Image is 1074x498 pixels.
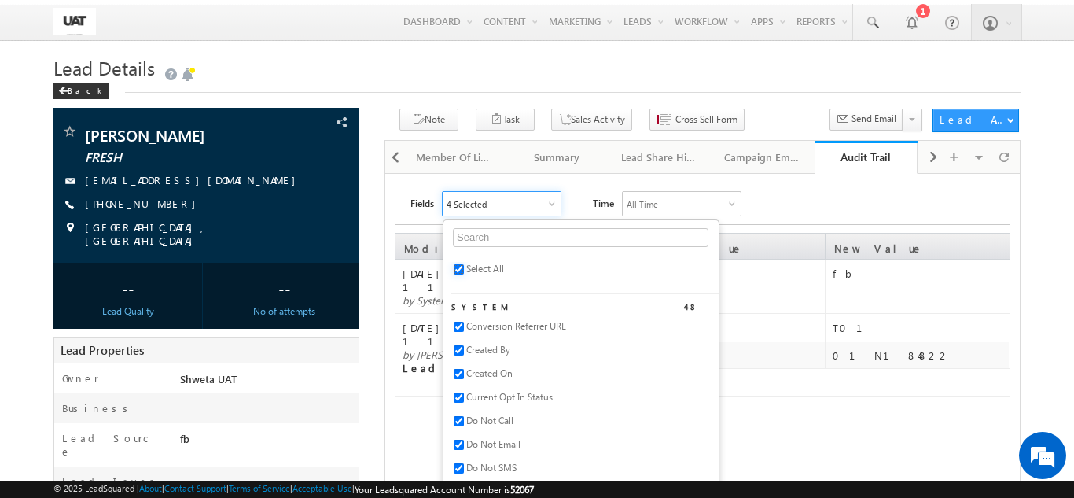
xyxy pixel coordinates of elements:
span: [PHONE_NUMBER] [85,197,204,212]
label: Business [62,401,134,415]
div: Modified [396,234,517,255]
div: 4 Selected [447,199,487,209]
span: Send Email [851,112,896,126]
div: - [648,321,824,334]
span: System [451,302,513,312]
li: Campaign Emails [712,141,815,172]
span: © 2025 LeadSquared | | | | | [53,483,534,496]
div: Member Of Lists [416,148,492,167]
span: Created On [466,367,513,379]
a: Content [478,4,543,39]
span: [DATE] 11:39 AM [403,267,506,293]
a: Member Of Lists [403,141,506,174]
div: Back [53,83,109,99]
button: Task [476,109,535,131]
div: 01N184822 [833,349,1009,362]
span: by System [403,293,449,307]
span: Current Opt In Status [466,391,553,403]
div: View Related Changes [525,376,1009,389]
span: [PERSON_NAME] [85,124,274,146]
em: Start Chat [214,386,285,408]
label: Lead Source [62,431,164,458]
div: New Value [826,234,1009,255]
a: Back [53,83,117,96]
span: Created By [466,344,510,356]
span: Do Not Call [466,415,513,426]
a: Reports [791,4,852,39]
a: [EMAIL_ADDRESS][DOMAIN_NAME] [85,173,303,186]
span: 52067 [510,484,534,496]
div: Lead Quality [57,305,197,317]
button: Cross Sell Form [649,109,745,131]
img: d_60004797649_company_0_60004797649 [27,83,66,103]
a: Lead Share History [609,141,712,174]
div: Audit Trail [826,149,906,164]
div: No of attempts [215,305,355,317]
div: Minimize live chat window [258,8,296,46]
a: Workflow [669,4,745,39]
input: Search [453,228,708,247]
span: by [PERSON_NAME] [403,348,495,361]
span: Cross Sell Form [675,113,737,127]
img: Custom Logo [53,8,96,35]
button: Sales Activity [551,109,632,131]
a: Campaign Emails [712,141,815,174]
div: Lead Share History [621,148,697,167]
div: Lead Actions [940,113,1006,127]
a: Audit Trail [815,141,918,174]
a: Dashboard [398,4,477,39]
a: Marketing [543,4,617,39]
span: Do Not Email [466,438,520,450]
a: Custom Logo [53,4,96,41]
div: All Time [627,199,658,209]
a: Summary [506,141,609,174]
span: Lead Created [403,361,509,374]
div: fb [176,431,359,453]
button: Lead Actions [932,109,1019,132]
div: Campaign Emails [724,148,800,167]
div: First Lead Source,Lead Source 1,Product Code,Quote ID [443,192,561,216]
span: [DATE] 11:38 AM [403,321,506,348]
div: T01 [833,321,1009,334]
textarea: Type your message and hit 'Enter' [20,146,287,373]
span: Lead Properties [61,342,144,358]
div: 1 [916,4,930,18]
button: Send Email [829,109,903,131]
a: About [139,483,162,493]
a: Leads [618,4,668,39]
a: Terms of Service [229,483,290,493]
div: Old Value [642,234,824,255]
div: - [648,267,824,280]
span: Do Not SMS [466,462,517,474]
span: Lead Details [53,55,155,80]
div: Summary [519,148,595,167]
div: Chat with us now [82,83,264,103]
span: Time [593,191,614,215]
div: -- [57,271,197,305]
span: [GEOGRAPHIC_DATA], [GEOGRAPHIC_DATA] [85,220,331,247]
button: Note [399,109,458,131]
span: Conversion Referrer URL [466,320,566,332]
span: FRESH [85,149,274,165]
span: Shweta UAT [180,372,237,385]
span: Fields [410,191,434,215]
a: Acceptable Use [292,483,352,493]
span: Your Leadsquared Account Number is [355,484,534,496]
span: Select All [466,263,504,275]
div: -- [215,271,355,305]
a: Contact Support [164,483,226,493]
a: Apps [745,4,790,39]
div: fb [833,267,1009,280]
label: Owner [62,371,99,385]
div: - [648,349,824,362]
li: Lead Share History [609,141,712,172]
span: 48 [684,302,711,312]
